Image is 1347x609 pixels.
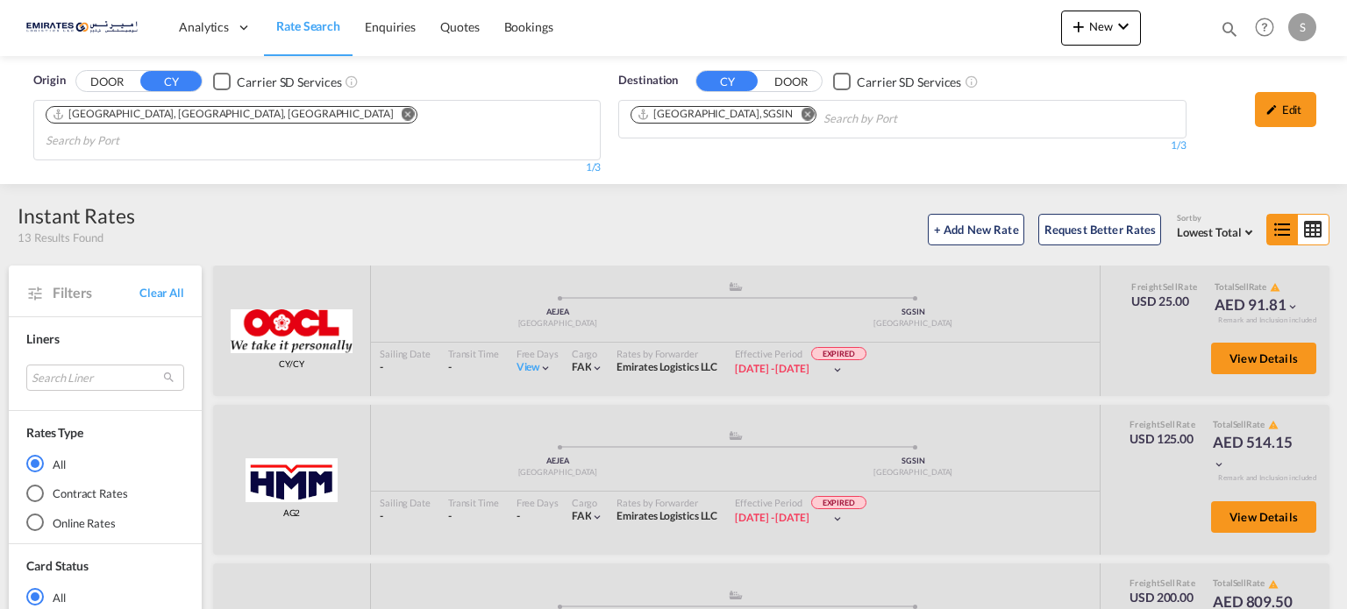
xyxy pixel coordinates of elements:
md-icon: icon-chevron-down [1113,16,1134,37]
div: USD 125.00 [1130,430,1195,448]
div: S [1288,13,1316,41]
md-select: Select: Lowest Total [1177,221,1258,241]
button: View Details [1211,343,1316,374]
div: icon-pencilEdit [1255,92,1316,127]
button: Remove [789,107,816,124]
md-icon: Unchecked: Search for CY (Container Yard) services for all selected carriers.Checked : Search for... [345,74,359,89]
div: SGSIN [736,456,1092,467]
div: 01 Jul 2024 - 15 Aug 2024 [735,362,809,377]
div: Sort by [1177,213,1258,224]
span: [DATE] - [DATE] [735,511,809,524]
span: View Details [1229,510,1298,524]
div: AEJEA [380,307,736,318]
md-icon: icon-chevron-down [591,511,603,523]
md-icon: icon-pencil [1265,103,1278,116]
div: Singapore, SGSIN [637,107,793,122]
input: Search by Port [46,127,212,155]
div: Rates Type [26,424,83,442]
md-icon: icon-plus 400-fg [1068,16,1089,37]
md-icon: icon-chevron-down [831,364,844,376]
div: - [517,509,520,524]
md-checkbox: Checkbox No Ink [833,72,961,90]
div: Effective Period [735,496,866,512]
md-radio-button: Contract Rates [26,485,184,502]
span: EXPIRED [811,347,866,361]
button: CY [140,71,202,91]
div: Remark and Inclusion included [1205,315,1329,325]
div: AEJEA [380,456,736,467]
md-icon: icon-alert [1270,282,1280,293]
div: Transit Time [448,347,499,360]
div: Total Rate [1213,418,1301,432]
div: AED 514.15 [1213,432,1301,474]
img: c67187802a5a11ec94275b5db69a26e6.png [26,8,145,47]
md-radio-button: All [26,588,184,605]
div: AED 91.81 [1215,294,1298,315]
md-icon: Unchecked: Search for CY (Container Yard) services for all selected carriers.Checked : Search for... [965,74,979,89]
div: [GEOGRAPHIC_DATA] [736,467,1092,478]
button: CY [696,71,758,91]
div: - [448,509,499,524]
div: Emirates Logistics LLC [616,509,717,524]
button: + Add New Rate [928,214,1024,245]
md-icon: icon-magnify [1220,19,1239,39]
md-icon: assets/icons/custom/ship-fill.svg [725,591,746,599]
span: Lowest Total [1177,225,1242,239]
span: CY/CY [279,358,304,370]
button: View Details [1211,501,1316,533]
span: Rate Search [276,18,340,33]
md-chips-wrap: Chips container. Use arrow keys to select chips. [628,101,997,133]
div: - [448,360,499,375]
button: DOOR [76,72,138,92]
md-icon: icon-chevron-down [591,362,603,374]
span: View Details [1229,351,1298,365]
div: [GEOGRAPHIC_DATA] [380,467,736,478]
button: icon-plus 400-fgNewicon-chevron-down [1061,11,1141,46]
span: Sell [1160,419,1175,429]
md-radio-button: Online Rates [26,514,184,532]
md-icon: icon-chevron-down [1213,458,1225,471]
div: Transit Time [448,496,499,509]
div: Emirates Logistics LLC [616,360,717,375]
div: 1/3 [33,160,601,175]
button: icon-alert [1268,281,1280,294]
span: New [1068,19,1134,33]
div: - [380,509,431,524]
div: Carrier SD Services [237,74,341,91]
span: Sell [1233,577,1247,588]
div: Sailing Date [380,347,431,360]
div: 01 Aug 2024 - 31 Aug 2024 [735,511,809,526]
md-icon: icon-chevron-down [539,362,552,374]
button: Request Better Rates [1038,214,1161,245]
button: DOOR [760,72,822,92]
span: 13 Results Found [18,230,103,245]
span: Origin [33,72,65,89]
div: Sailing Date [380,496,431,509]
span: FAK [572,509,592,522]
span: Sell [1233,419,1247,429]
md-icon: assets/icons/custom/ship-fill.svg [725,431,746,440]
span: FAK [572,360,592,373]
md-icon: assets/icons/custom/ship-fill.svg [725,282,746,291]
span: Bookings [504,19,553,34]
md-icon: icon-alert [1268,420,1279,430]
md-radio-button: All [26,455,184,472]
div: Total Rate [1215,280,1298,294]
div: Press delete to remove this chip. [52,107,397,122]
md-icon: icon-chevron-down [1286,301,1299,313]
div: Freight Rate [1130,577,1195,589]
div: Total Rate [1213,577,1301,591]
div: Free Days [517,347,559,360]
div: Remark and Inclusion included [1205,473,1329,483]
div: [GEOGRAPHIC_DATA] [736,318,1092,329]
div: Cargo [572,347,604,360]
span: Analytics [179,18,229,36]
span: Destination [618,72,678,89]
div: Cargo [572,496,604,509]
span: Sell [1235,281,1249,292]
div: SGSIN [736,307,1092,318]
div: Help [1250,12,1288,44]
div: 1/3 [618,138,1186,153]
span: Emirates Logistics LLC [616,360,717,373]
